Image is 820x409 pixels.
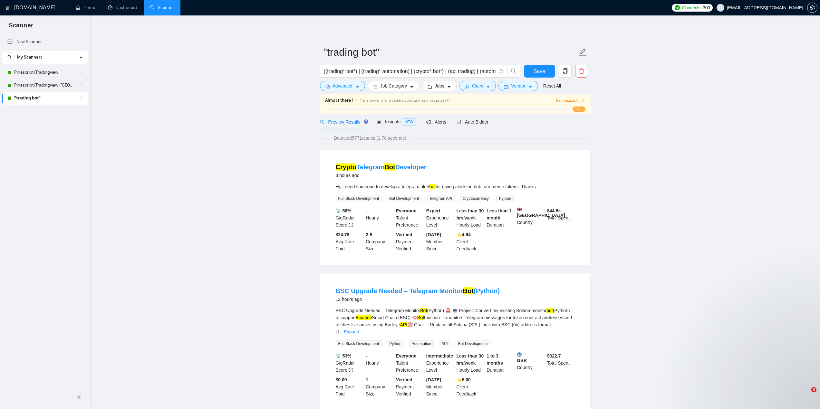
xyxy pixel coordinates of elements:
[409,340,434,347] span: Automation
[325,97,353,104] span: Almost there !
[463,287,474,294] mark: Bot
[364,352,395,374] div: Hourly
[366,353,367,358] b: -
[4,21,38,34] span: Scanner
[455,231,486,252] div: Client Feedback
[675,5,680,10] img: upwork-logo.png
[425,231,455,252] div: Member Since
[387,340,404,347] span: Python
[457,119,488,125] span: Auto Bidder
[486,84,490,89] span: caret-down
[718,5,723,10] span: user
[336,287,500,294] a: BSC Upgrade Needed – Telegram MonitorBot(Python)
[336,208,352,213] b: 📡 58%
[377,119,381,124] span: area-chart
[435,82,444,89] span: Jobs
[336,295,500,303] div: 12 hours ago
[426,208,440,213] b: Expert
[524,65,555,78] button: Save
[108,5,137,10] a: dashboardDashboard
[807,5,817,10] a: setting
[487,208,511,220] b: Less than 1 month
[150,5,174,10] a: searchScanner
[349,223,353,227] span: info-circle
[516,352,546,374] div: Country
[395,207,425,228] div: Talent Preference
[395,352,425,374] div: Talent Preference
[363,119,369,125] div: Tooltip anchor
[336,172,427,179] div: 3 hours ago
[420,308,427,313] mark: Bot
[703,4,710,11] span: 300
[396,377,412,382] b: Verified
[447,84,451,89] span: caret-down
[2,35,88,48] li: New Scanner
[320,120,324,124] span: search
[579,48,587,56] span: edit
[349,368,353,372] span: info-circle
[555,98,585,104] span: Train Laziza AI
[426,120,431,124] span: notification
[507,65,520,78] button: search
[497,195,514,202] span: Python
[439,340,450,347] span: API
[368,81,420,91] button: barsJob Categorycaret-down
[380,82,407,89] span: Job Category
[14,92,75,105] a: "trading bot"
[324,67,496,75] input: Search Freelance Jobs...
[456,340,490,347] span: Bot Development
[517,207,565,218] b: [GEOGRAPHIC_DATA]
[410,84,414,89] span: caret-down
[355,84,360,89] span: caret-down
[336,232,350,237] b: $24.78
[396,353,416,358] b: Everyone
[325,84,330,89] span: setting
[457,353,484,366] b: Less than 30 hrs/week
[334,231,365,252] div: Avg Rate Paid
[5,52,15,62] button: search
[336,195,382,202] span: Full Stack Development
[7,35,82,48] a: New Scanner
[364,376,395,397] div: Company Size
[396,232,412,237] b: Verified
[395,231,425,252] div: Payment Verified
[575,65,588,78] button: delete
[472,82,484,89] span: Client
[14,79,75,92] a: Pinescript/Tradingview ([GEOGRAPHIC_DATA] Only)
[336,183,575,190] div: Hi, I need someone to develop a telegram alert for giving alerts on bnb four meme tokens. Thanks
[417,315,424,320] mark: Bot
[465,84,469,89] span: user
[426,353,453,358] b: Intermediate
[373,84,378,89] span: bars
[364,207,395,228] div: Hourly
[516,207,546,228] div: Country
[455,376,486,397] div: Client Feedback
[333,82,352,89] span: Advanced
[426,377,441,382] b: [DATE]
[546,352,576,374] div: Total Spent
[559,65,572,78] button: copy
[457,232,471,237] b: ⭐️ 4.94
[543,82,561,89] a: Reset All
[425,352,455,374] div: Experience Level
[517,352,522,357] img: 🌐
[511,82,525,89] span: Vendor
[400,322,408,327] mark: API
[499,69,503,73] span: info-circle
[457,377,471,382] b: ⭐️ 5.00
[459,81,496,91] button: userClientcaret-down
[682,4,701,11] span: Connects:
[426,119,446,125] span: Alerts
[320,119,366,125] span: Preview Results
[487,353,503,366] b: 1 to 3 months
[485,352,516,374] div: Duration
[360,98,450,103] span: Train now and land better opportunities with Laziza AI !
[384,163,395,171] mark: Bot
[798,387,814,403] iframe: Intercom live chat
[455,352,486,374] div: Hourly Load
[364,231,395,252] div: Company Size
[366,232,372,237] b: 2-9
[336,340,382,347] span: Full Stack Development
[504,84,508,89] span: idcard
